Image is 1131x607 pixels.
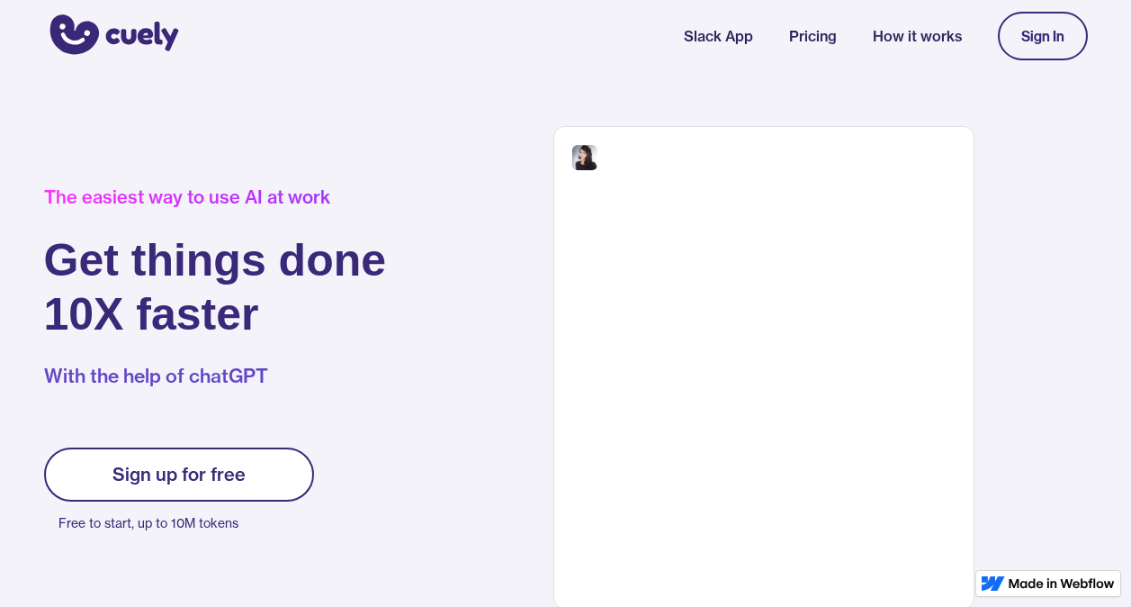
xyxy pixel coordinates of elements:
[44,363,387,390] p: With the help of chatGPT
[873,25,962,47] a: How it works
[44,186,387,208] div: The easiest way to use AI at work
[44,448,314,502] a: Sign up for free
[1009,578,1115,589] img: Made in Webflow
[44,3,179,69] a: home
[58,511,314,536] p: Free to start, up to 10M tokens
[998,12,1088,60] a: Sign In
[684,25,753,47] a: Slack App
[44,233,387,341] h1: Get things done 10X faster
[112,464,246,485] div: Sign up for free
[1021,28,1064,44] div: Sign In
[789,25,837,47] a: Pricing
